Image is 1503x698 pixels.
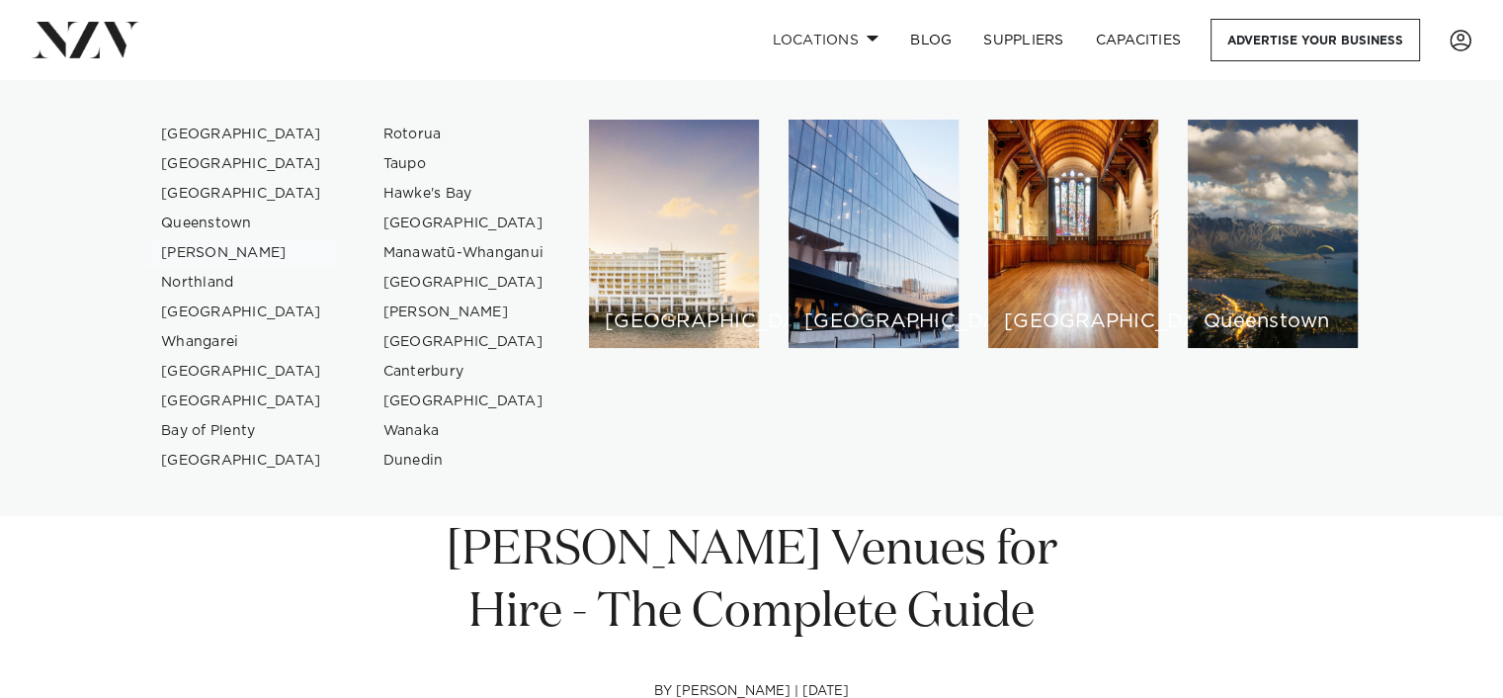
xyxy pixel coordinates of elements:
a: Rotorua [368,120,560,149]
a: [GEOGRAPHIC_DATA] [368,268,560,298]
a: Hawke's Bay [368,179,560,209]
a: [GEOGRAPHIC_DATA] [145,298,338,327]
a: Queenstown venues Queenstown [1188,120,1358,348]
a: Capacities [1080,19,1198,61]
a: Dunedin [368,446,560,476]
a: Queenstown [145,209,338,238]
a: [GEOGRAPHIC_DATA] [368,209,560,238]
a: Northland [145,268,338,298]
a: Wanaka [368,416,560,446]
a: Christchurch venues [GEOGRAPHIC_DATA] [988,120,1158,348]
a: Wellington venues [GEOGRAPHIC_DATA] [789,120,959,348]
a: [GEOGRAPHIC_DATA] [145,387,338,416]
h6: Queenstown [1204,311,1342,332]
a: [GEOGRAPHIC_DATA] [145,179,338,209]
h6: [GEOGRAPHIC_DATA] [1004,311,1142,332]
a: [GEOGRAPHIC_DATA] [145,149,338,179]
a: [GEOGRAPHIC_DATA] [145,357,338,387]
a: Bay of Plenty [145,416,338,446]
a: [GEOGRAPHIC_DATA] [145,446,338,476]
a: Advertise your business [1211,19,1420,61]
h6: [GEOGRAPHIC_DATA] [804,311,943,332]
a: Whangarei [145,327,338,357]
a: [GEOGRAPHIC_DATA] [368,327,560,357]
a: Locations [756,19,894,61]
a: Auckland venues [GEOGRAPHIC_DATA] [589,120,759,348]
h1: [PERSON_NAME] Venues for Hire - The Complete Guide [414,520,1090,645]
a: Taupo [368,149,560,179]
a: BLOG [894,19,967,61]
a: [GEOGRAPHIC_DATA] [145,120,338,149]
img: nzv-logo.png [32,22,139,57]
a: [GEOGRAPHIC_DATA] [368,387,560,416]
h6: [GEOGRAPHIC_DATA] [605,311,743,332]
a: [PERSON_NAME] [145,238,338,268]
a: Manawatū-Whanganui [368,238,560,268]
a: Canterbury [368,357,560,387]
a: SUPPLIERS [967,19,1079,61]
a: [PERSON_NAME] [368,298,560,327]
